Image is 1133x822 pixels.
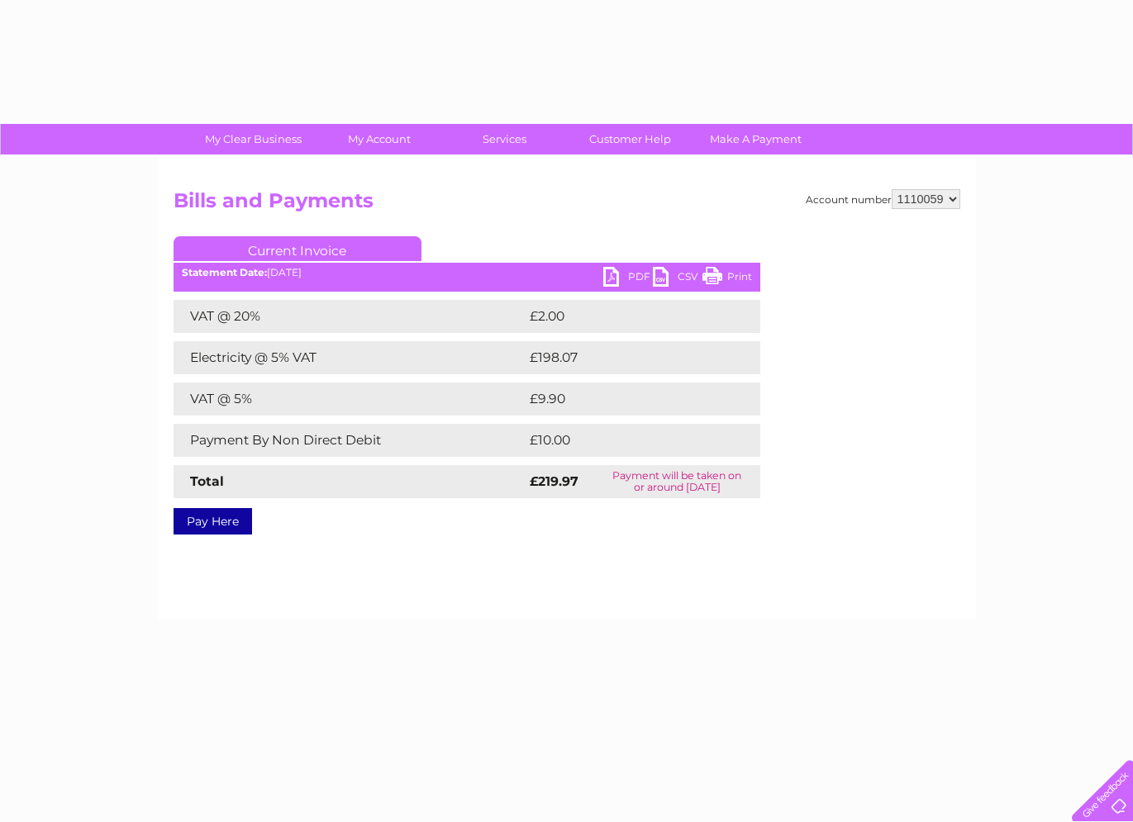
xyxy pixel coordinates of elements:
[174,267,760,278] div: [DATE]
[174,341,526,374] td: Electricity @ 5% VAT
[436,124,573,154] a: Services
[174,300,526,333] td: VAT @ 20%
[806,189,960,209] div: Account number
[190,473,224,489] strong: Total
[603,267,653,291] a: PDF
[174,382,526,416] td: VAT @ 5%
[174,508,252,535] a: Pay Here
[174,236,421,261] a: Current Invoice
[526,424,726,457] td: £10.00
[594,465,760,498] td: Payment will be taken on or around [DATE]
[653,267,702,291] a: CSV
[688,124,824,154] a: Make A Payment
[311,124,447,154] a: My Account
[526,382,723,416] td: £9.90
[526,341,731,374] td: £198.07
[185,124,321,154] a: My Clear Business
[174,189,960,221] h2: Bills and Payments
[526,300,722,333] td: £2.00
[174,424,526,457] td: Payment By Non Direct Debit
[182,266,267,278] b: Statement Date:
[702,267,752,291] a: Print
[530,473,578,489] strong: £219.97
[562,124,698,154] a: Customer Help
